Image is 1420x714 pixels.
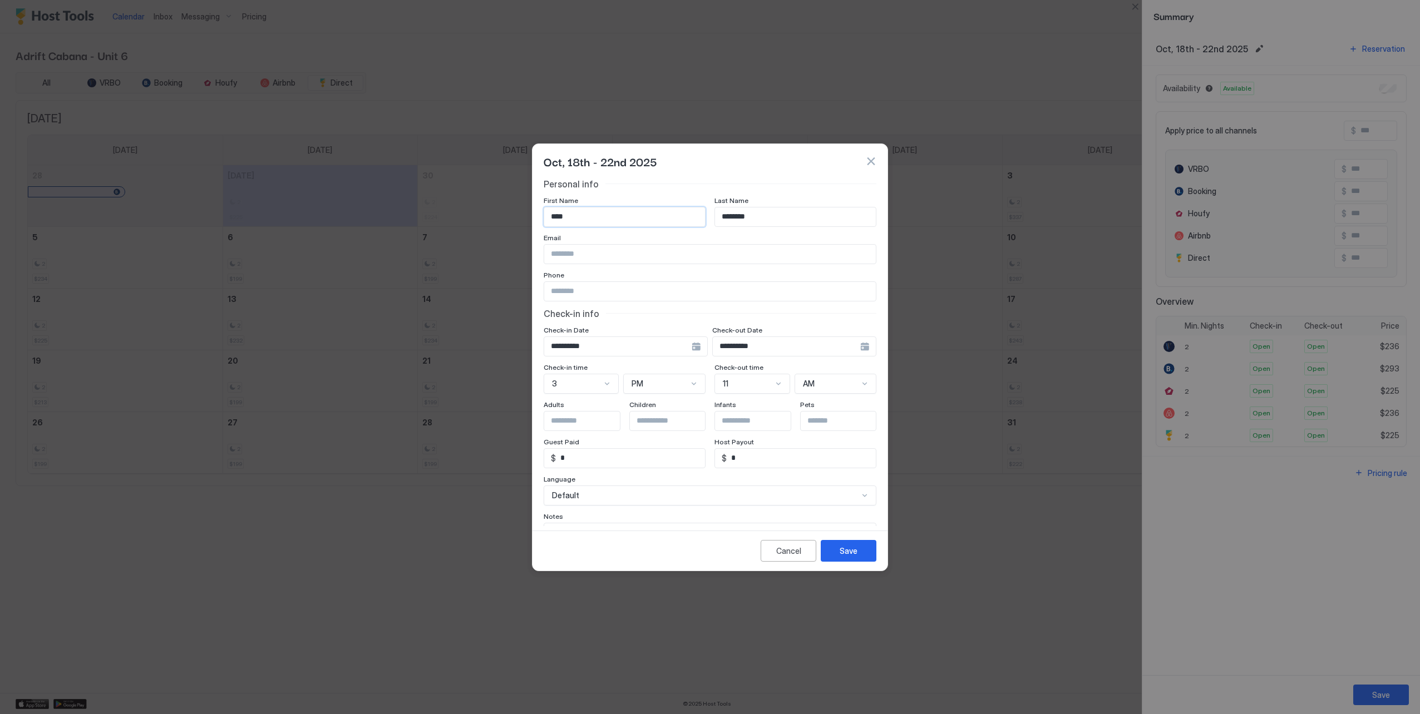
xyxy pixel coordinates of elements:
[556,449,705,468] input: Input Field
[544,153,657,170] span: Oct, 18th - 22nd 2025
[800,400,815,409] span: Pets
[632,379,643,389] span: PM
[630,411,721,430] input: Input Field
[821,540,876,562] button: Save
[544,245,876,264] input: Input Field
[544,337,692,356] input: Input Field
[552,490,579,500] span: Default
[712,326,762,334] span: Check-out Date
[722,453,727,463] span: $
[723,379,728,389] span: 11
[715,207,876,226] input: Input Field
[544,363,588,371] span: Check-in time
[544,282,876,301] input: Input Field
[544,178,599,190] span: Personal info
[544,400,564,409] span: Adults
[544,438,579,446] span: Guest Paid
[552,379,557,389] span: 3
[801,411,892,430] input: Input Field
[544,523,876,578] textarea: Input Field
[803,379,815,389] span: AM
[727,449,876,468] input: Input Field
[714,196,748,205] span: Last Name
[544,271,564,279] span: Phone
[544,326,589,334] span: Check-in Date
[761,540,816,562] button: Cancel
[544,411,635,430] input: Input Field
[714,400,736,409] span: Infants
[840,545,857,557] div: Save
[544,308,599,319] span: Check-in info
[629,400,656,409] span: Children
[551,453,556,463] span: $
[713,337,860,356] input: Input Field
[715,411,806,430] input: Input Field
[544,475,575,483] span: Language
[714,438,754,446] span: Host Payout
[544,207,705,226] input: Input Field
[544,512,563,520] span: Notes
[544,234,561,242] span: Email
[544,196,578,205] span: First Name
[714,363,763,371] span: Check-out time
[776,545,801,557] div: Cancel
